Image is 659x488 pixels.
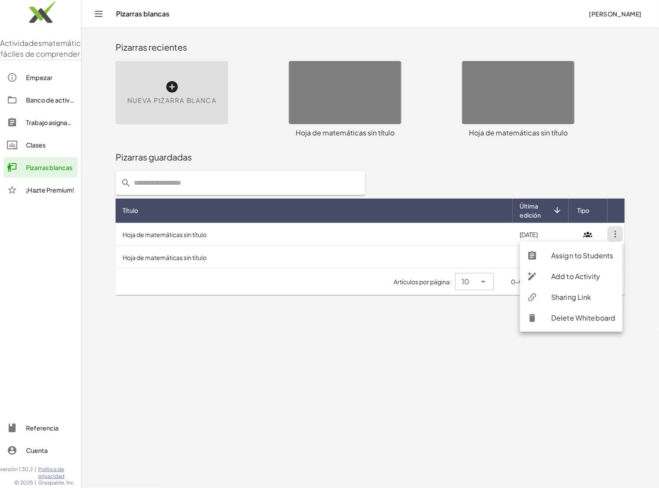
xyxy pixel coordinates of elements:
div: Assign to Students [551,250,616,261]
span: Artículos por página: [394,277,455,286]
font: Empezar [26,74,52,81]
font: Clases [26,141,45,149]
font: matemáticas fáciles de comprender [1,38,89,59]
i: Collaborative [580,226,596,242]
a: Banco de actividades [3,90,78,110]
font: 10 [462,277,470,286]
a: Pizarras blancas [3,157,78,178]
a: Empezar [3,67,78,88]
font: Graspable, Inc. [38,479,75,486]
font: [PERSON_NAME] [589,10,642,18]
font: Política de privacidad [38,466,65,479]
font: Tipo [578,206,590,214]
font: Banco de actividades [26,96,90,104]
font: Hoja de matemáticas sin título [469,128,568,137]
font: Pizarras recientes [116,42,187,52]
font: Hoja de matemáticas sin título [123,253,207,261]
a: Trabajo asignado [3,112,78,133]
font: Nueva pizarra blanca [127,96,216,104]
div: Add to Activity [551,271,616,282]
a: Política de privacidad [38,466,81,479]
font: [DATE] [520,253,538,261]
button: Cambiar navegación [92,7,106,21]
button: [PERSON_NAME] [582,6,649,22]
font: Título [123,206,138,214]
font: Trabajo asignado [26,119,75,126]
font: Referencia [26,424,58,432]
font: | [35,479,36,486]
font: Hoja de matemáticas sin título [296,128,394,137]
font: ¡Hazte Premium! [26,186,74,194]
font: Última edición [520,202,541,219]
a: Clases [3,135,78,155]
font: Pizarras guardadas [116,151,192,162]
font: [DATE] [520,231,538,238]
a: Referencia [3,417,78,438]
div: Delete Whiteboard [551,313,616,323]
font: | [35,466,36,472]
font: Artículos por página: [394,278,452,286]
font: Pizarras blancas [26,164,72,171]
i: prepended action [121,178,131,188]
font: Hoja de matemáticas sin título [123,231,207,238]
div: Sharing Link [551,292,616,302]
font: Cuenta [26,446,48,454]
font: 0-0 de 0 [511,278,537,286]
font: © 2025 [14,479,33,486]
a: Cuenta [3,440,78,461]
